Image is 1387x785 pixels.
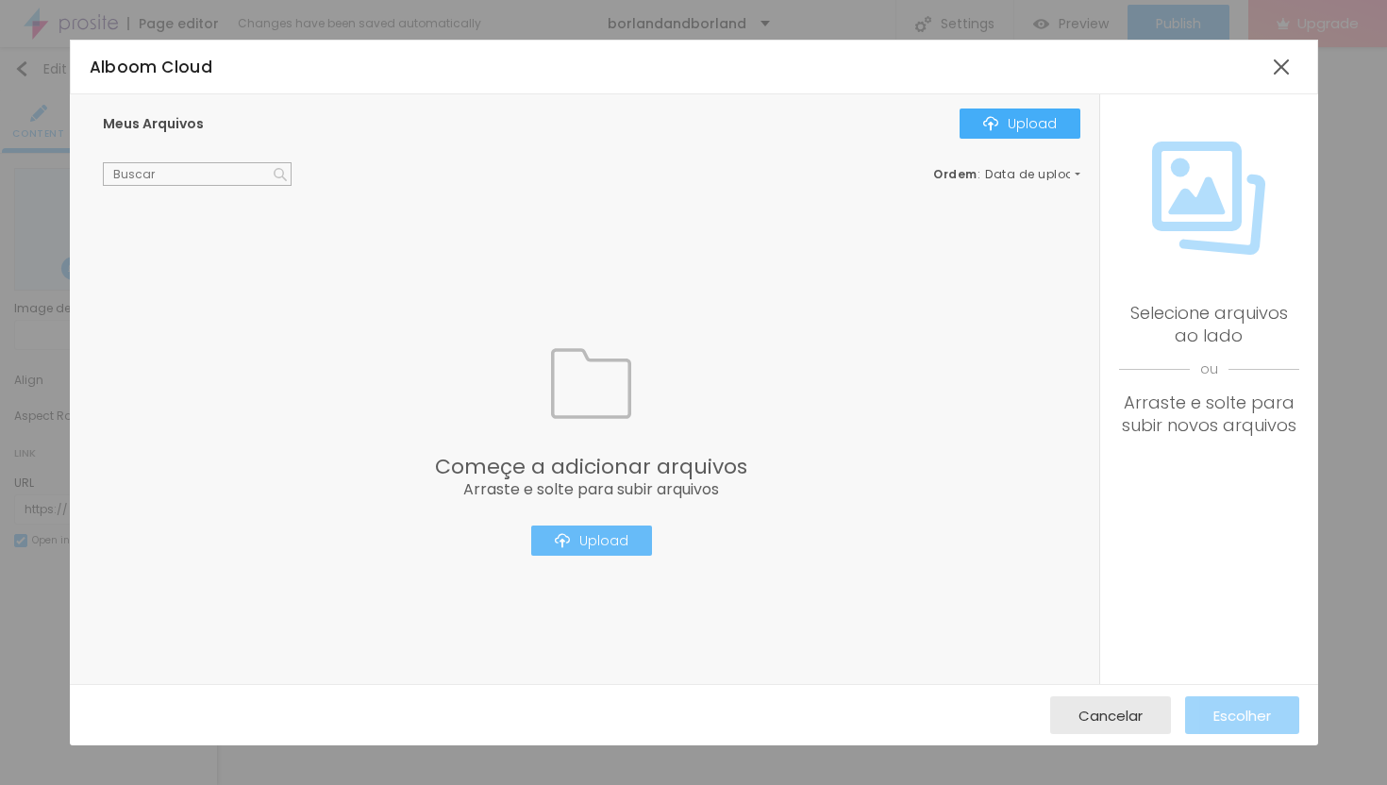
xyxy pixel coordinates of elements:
div: Upload [555,533,628,548]
span: Meus Arquivos [103,114,204,133]
button: IconeUpload [531,526,652,556]
span: Começe a adicionar arquivos [435,457,747,477]
button: IconeUpload [960,109,1080,139]
span: Ordem [933,166,978,182]
span: Escolher [1213,708,1271,724]
div: Selecione arquivos ao lado Arraste e solte para subir novos arquivos [1119,302,1298,437]
img: Icone [1152,142,1265,255]
button: Cancelar [1050,696,1171,734]
span: Data de upload [985,169,1083,180]
div: : [933,169,1080,180]
img: Icone [274,168,287,181]
span: Alboom Cloud [90,56,213,78]
input: Buscar [103,162,292,187]
img: Icone [555,533,570,548]
img: Icone [551,343,631,424]
span: ou [1119,347,1298,392]
button: Escolher [1185,696,1299,734]
div: Upload [983,116,1057,131]
img: Icone [983,116,998,131]
span: Arraste e solte para subir arquivos [435,482,747,497]
span: Cancelar [1078,708,1143,724]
